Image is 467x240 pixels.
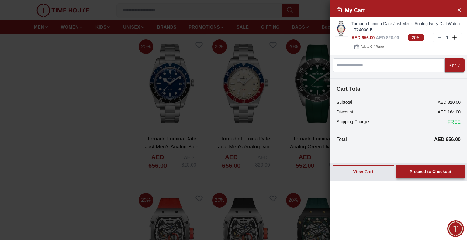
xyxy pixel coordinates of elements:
[449,62,460,69] div: Apply
[19,5,29,16] img: Profile picture of Time House Support
[351,35,375,40] span: AED 656.00
[337,85,461,93] h4: Cart Total
[333,165,394,178] button: View Cart
[447,220,464,237] div: Chat Widget
[438,109,461,115] p: AED 164.00
[445,35,450,41] p: 1
[337,136,347,143] p: Total
[335,21,348,36] img: ...
[81,123,97,127] span: 11:30 AM
[32,8,102,14] div: Time House Support
[448,119,461,126] span: FREE
[445,58,465,72] button: Apply
[361,44,384,50] span: Add to Gift Wrap
[2,136,120,167] textarea: We are here to help you
[351,42,386,51] button: Addto Gift Wrap
[438,99,461,105] p: AED 820.00
[35,97,40,103] em: Blush
[6,86,120,92] div: Time House Support
[337,119,370,126] p: Shipping Charges
[351,21,462,33] a: Tornado Lumina Date Just Men's Analog Ivory Dial Watch - T24006-B
[454,5,464,15] button: Close Account
[408,34,424,41] span: 20%
[10,98,91,126] span: Hey there! Need help finding the perfect watch? I'm here if you have any questions or need a quic...
[337,99,352,105] p: Subtotal
[5,5,17,17] em: Back
[337,109,353,115] p: Discount
[336,6,365,15] h2: My Cart
[434,136,461,143] p: AED 656.00
[410,168,451,175] div: Proceed to Checkout
[338,169,389,175] div: View Cart
[396,165,465,178] button: Proceed to Checkout
[376,35,399,40] span: AED 820.00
